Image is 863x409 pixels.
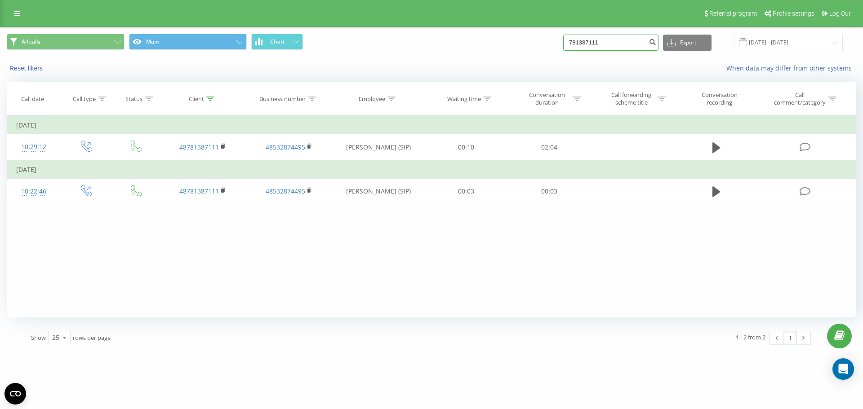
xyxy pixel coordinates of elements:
a: When data may differ from other systems [726,64,856,72]
div: Business number [259,95,306,103]
div: 25 [52,333,59,342]
td: 00:10 [425,134,507,161]
div: Conversation duration [523,91,571,106]
div: 1 - 2 from 2 [736,333,765,342]
span: Referral program [709,10,757,17]
button: Open CMP widget [4,383,26,405]
a: 1 [783,331,797,344]
span: Log Out [829,10,851,17]
div: Call type [73,95,96,103]
div: 10:22:46 [16,183,51,200]
a: 48532874495 [266,143,305,151]
input: Search by number [563,35,658,51]
td: [PERSON_NAME] (SIP) [332,178,425,204]
a: 48781387111 [179,187,219,195]
span: rows per page [73,334,111,342]
button: Main [129,34,247,50]
div: 10:29:12 [16,138,51,156]
div: Call date [21,95,44,103]
span: All calls [22,38,40,45]
button: Export [663,35,712,51]
div: Status [125,95,142,103]
div: Waiting time [447,95,481,103]
span: Show [31,334,46,342]
td: 00:03 [425,178,507,204]
button: Chart [251,34,303,50]
td: 00:03 [507,178,590,204]
span: Chart [270,39,285,45]
div: Call comment/category [774,91,826,106]
div: Conversation recording [690,91,749,106]
div: Call forwarding scheme title [607,91,655,106]
a: 48781387111 [179,143,219,151]
button: All calls [7,34,125,50]
div: Client [189,95,204,103]
td: [DATE] [7,161,856,179]
div: Open Intercom Messenger [832,358,854,380]
span: Profile settings [773,10,814,17]
a: 48532874495 [266,187,305,195]
button: Reset filters [7,64,47,72]
div: Employee [359,95,385,103]
td: 02:04 [507,134,590,161]
td: [PERSON_NAME] (SIP) [332,134,425,161]
td: [DATE] [7,116,856,134]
